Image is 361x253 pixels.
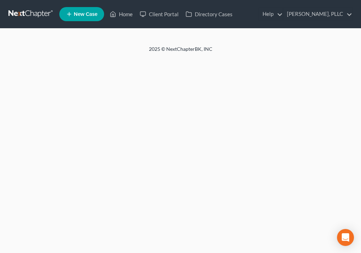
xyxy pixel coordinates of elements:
a: Home [106,8,136,20]
new-legal-case-button: New Case [59,7,104,21]
a: Help [259,8,283,20]
a: Client Portal [136,8,182,20]
a: [PERSON_NAME], PLLC [283,8,352,20]
a: Directory Cases [182,8,236,20]
div: Open Intercom Messenger [337,229,354,246]
div: 2025 © NextChapterBK, INC [11,46,350,58]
